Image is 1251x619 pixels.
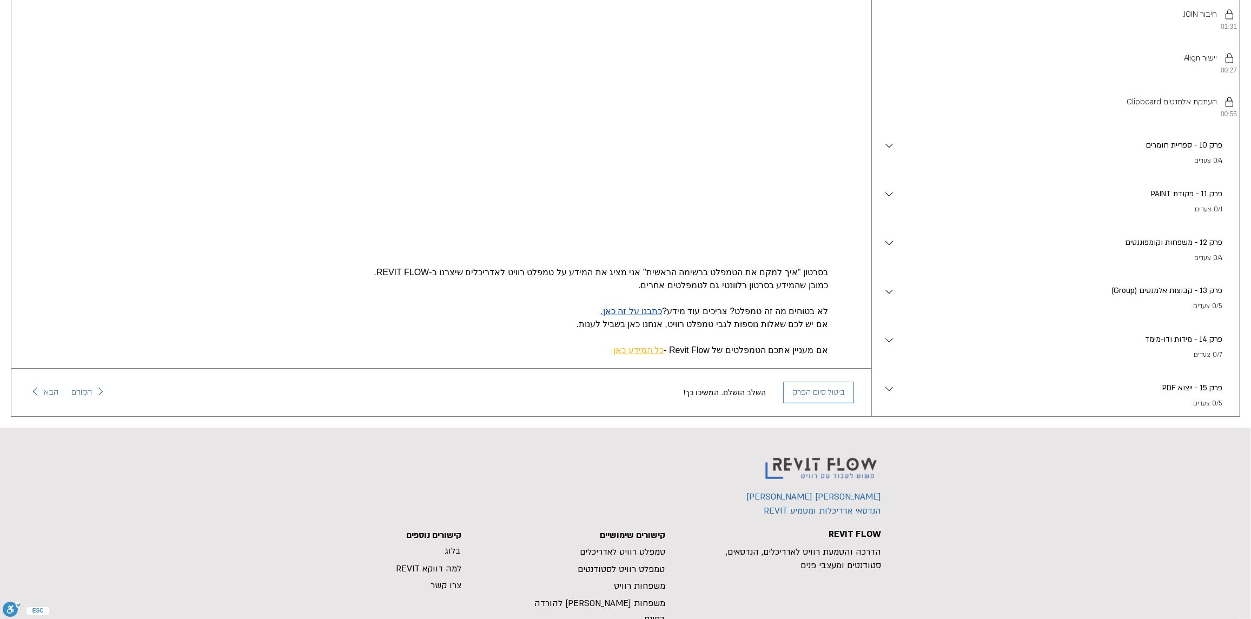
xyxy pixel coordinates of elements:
span: [PERSON_NAME] [PERSON_NAME] הנדסאי אדריכלות ומטמיע REVIT [747,491,882,516]
p: 0/7 צעדים [896,350,1222,361]
span: ביטול סיום הפרק [792,388,845,397]
span: אם יש לכם שאלות נוספות לגבי טמפלט רוויט, אנחנו כאן בשביל לענות. [576,320,828,329]
span: הקודם [71,386,92,399]
p: 0/4 צעדים [896,156,1222,167]
a: בלוג [445,545,461,557]
button: יש להשלים את השלבים לפי הסדר.JOIN חיבור01:31 [1149,8,1237,30]
button: יש להשלים את השלבים לפי הסדר.Align יישור00:27 [1150,52,1237,74]
p: Align יישור [1150,52,1220,64]
p: PAINT פרק 11 - פקודת [896,188,1222,200]
button: PAINT פרק 11 - פקודת.0/1 צעדים [883,188,1229,215]
span: הדרכה והטמעת רוויט לאדריכלים, הנדסאים, סטודנטים ומעצבי פנים [726,546,882,571]
img: Revit flow logo פשוט לעבוד עם רוויט [758,441,886,487]
span: בסרטון "איך למקם את הטמפלט ברשימה הראשית" אני מציג את המידע על טמפלט רוויט לאדריכלים שיצרנו ב-REV... [374,268,828,277]
a: למה דווקא REVIT [396,563,462,575]
p: 0/4 צעדים [896,253,1222,264]
span: קישורים שימושיים [600,529,666,541]
p: 0/5 צעדים [896,302,1222,312]
a: צרו קשר [431,580,462,591]
span: אם מעניין אתכם הטמפלטים של Revit Flow - [664,345,828,355]
button: יש להשלים את השלבים לפי הסדר.Clipboard העתקת אלמנטים00:55 [1093,96,1237,118]
span: קישורים נוספים [407,529,462,541]
span: REVIT FLOW [829,528,882,540]
button: ביטול סיום הפרק [783,382,854,403]
p: 01:31 [1167,23,1237,30]
button: PDF פרק 15 - ייצוא.0/5 צעדים [883,383,1229,410]
p: 00:27 [1168,66,1237,74]
a: כתבנו על זה כאן [603,307,662,316]
p: (Group) פרק 13 - קבוצות אלמנטים [896,285,1222,297]
p: פרק 12 - משפחות וקומפוננטים [896,237,1222,249]
span: הבא [44,386,58,399]
a: טמפלט רוויט לאדריכלים [580,546,666,558]
p: 00:55 [1110,110,1237,118]
p: פרק 14 - מידות ודו-מימד [896,334,1222,346]
button: פרק 14 - מידות ודו-מימד.0/7 צעדים [883,334,1229,361]
p: 0/1 צעדים [896,204,1222,215]
p: פרק 10 - ספריית חומרים [896,139,1222,151]
span: לא בטוחים מה זה טמפלט? צריכים עוד מידע? [662,307,828,316]
button: (Group) פרק 13 - קבוצות אלמנטים.0/5 צעדים [883,285,1229,312]
span: כמובן שהמידע בסרטון רלוונטי גם לטמפלטים אחרים. [638,281,828,290]
p: 0/5 צעדים [896,399,1222,410]
button: פרק 12 - משפחות וקומפוננטים.0/4 צעדים [883,237,1229,264]
button: הבא [29,386,58,399]
p: JOIN חיבור [1149,9,1220,21]
p: Clipboard העתקת אלמנטים [1093,96,1220,108]
span: . [600,307,603,316]
button: פרק 10 - ספריית חומרים.0/4 צעדים [883,139,1229,167]
a: טמפלט רוויט לסטודנטים [578,563,665,575]
p: PDF פרק 15 - ייצוא [896,383,1222,395]
span: השלב הושלם. המשיכו כך! [684,388,766,397]
a: כל המידע כאן [614,345,664,355]
a: משפחות רוויט [614,580,666,592]
button: הקודם [71,386,107,399]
